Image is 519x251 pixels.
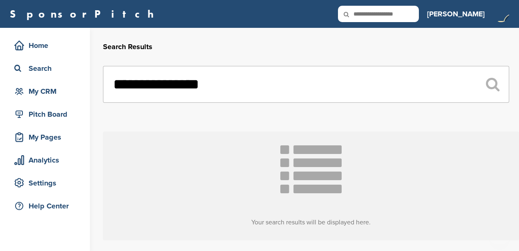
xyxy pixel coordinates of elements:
a: Help Center [8,197,82,215]
a: [PERSON_NAME] [427,5,485,23]
a: My Pages [8,128,82,147]
a: Settings [8,174,82,192]
iframe: Button to launch messaging window [486,218,512,244]
h3: [PERSON_NAME] [427,8,485,20]
div: Pitch Board [12,107,82,122]
div: Analytics [12,153,82,167]
div: Settings [12,176,82,190]
h2: Search Results [103,41,509,52]
a: Pitch Board [8,105,82,124]
h3: Your search results will be displayed here. [103,217,519,227]
a: My CRM [8,82,82,101]
div: Help Center [12,199,82,213]
div: Search [12,61,82,76]
div: Home [12,38,82,53]
div: My CRM [12,84,82,99]
a: Search [8,59,82,78]
a: Home [8,36,82,55]
a: SponsorPitch [10,9,159,19]
a: Analytics [8,151,82,170]
div: My Pages [12,130,82,145]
